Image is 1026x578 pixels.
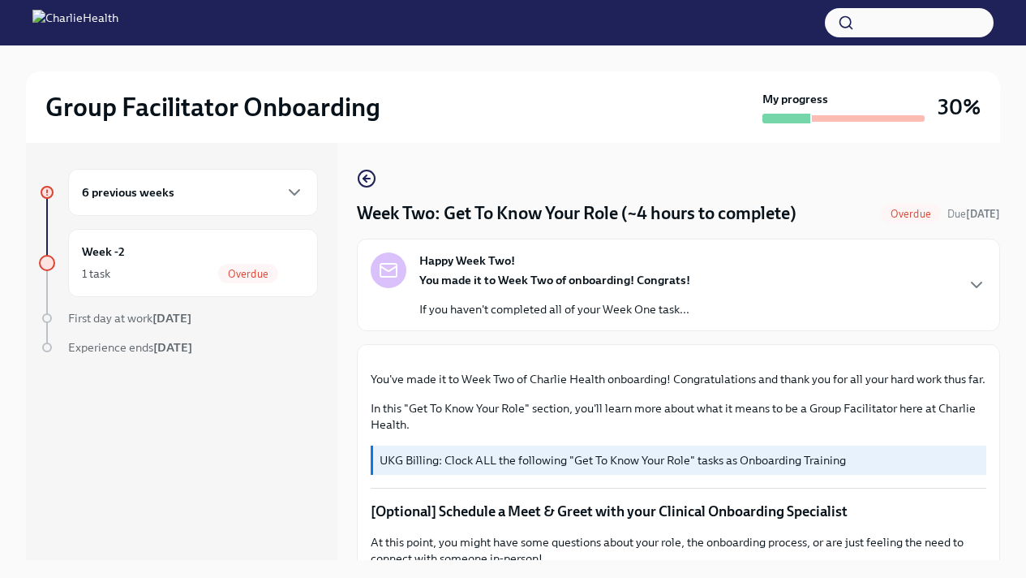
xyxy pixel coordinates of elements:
strong: Happy Week Two! [419,252,515,269]
h6: Week -2 [82,243,125,261]
span: Due [947,208,1000,220]
p: If you haven't completed all of your Week One task... [419,301,690,317]
div: 1 task [82,265,110,282]
strong: [DATE] [152,311,191,326]
h3: 30% [938,93,981,122]
strong: [DATE] [153,340,192,355]
p: UKG Billing: Clock ALL the following "Get To Know Your Role" tasks as Onboarding Training [380,452,980,468]
h6: 6 previous weeks [82,183,174,201]
div: 6 previous weeks [68,169,318,216]
strong: [DATE] [966,208,1000,220]
span: First day at work [68,311,191,326]
strong: My progress [762,91,828,107]
a: Week -21 taskOverdue [39,229,318,297]
img: CharlieHealth [32,10,118,36]
p: [Optional] Schedule a Meet & Greet with your Clinical Onboarding Specialist [371,502,986,521]
p: You've made it to Week Two of Charlie Health onboarding! Congratulations and thank you for all yo... [371,371,986,387]
p: In this "Get To Know Your Role" section, you'll learn more about what it means to be a Group Faci... [371,400,986,433]
span: July 21st, 2025 09:00 [947,206,1000,222]
span: Experience ends [68,340,192,355]
h2: Group Facilitator Onboarding [45,91,380,123]
p: At this point, you might have some questions about your role, the onboarding process, or are just... [371,534,986,567]
a: First day at work[DATE] [39,310,318,326]
span: Overdue [881,208,941,220]
strong: You made it to Week Two of onboarding! Congrats! [419,273,690,287]
span: Overdue [218,268,278,280]
h4: Week Two: Get To Know Your Role (~4 hours to complete) [357,201,796,226]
